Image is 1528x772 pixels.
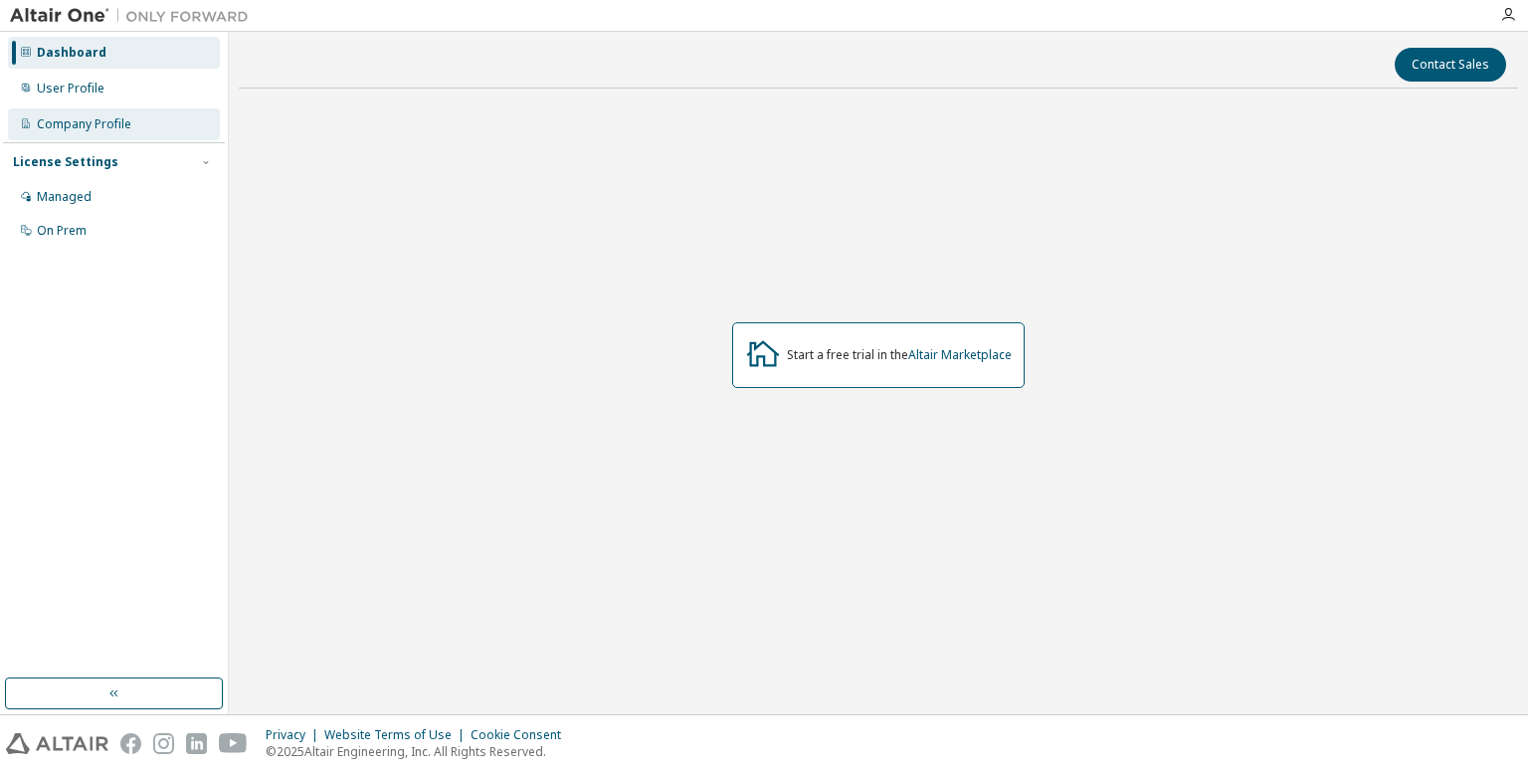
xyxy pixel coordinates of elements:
[37,116,131,132] div: Company Profile
[787,347,1012,363] div: Start a free trial in the
[324,727,471,743] div: Website Terms of Use
[13,154,118,170] div: License Settings
[266,743,573,760] p: © 2025 Altair Engineering, Inc. All Rights Reserved.
[471,727,573,743] div: Cookie Consent
[153,733,174,754] img: instagram.svg
[37,223,87,239] div: On Prem
[266,727,324,743] div: Privacy
[37,45,106,61] div: Dashboard
[1395,48,1506,82] button: Contact Sales
[219,733,248,754] img: youtube.svg
[120,733,141,754] img: facebook.svg
[186,733,207,754] img: linkedin.svg
[908,346,1012,363] a: Altair Marketplace
[37,81,104,96] div: User Profile
[6,733,108,754] img: altair_logo.svg
[37,189,92,205] div: Managed
[10,6,259,26] img: Altair One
